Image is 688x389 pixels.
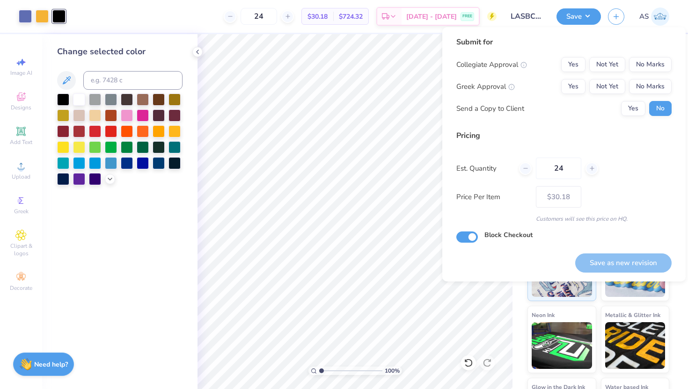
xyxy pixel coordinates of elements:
[456,130,672,141] div: Pricing
[589,57,625,72] button: Not Yet
[57,45,183,58] div: Change selected color
[456,163,512,174] label: Est. Quantity
[629,57,672,72] button: No Marks
[10,138,32,146] span: Add Text
[629,79,672,94] button: No Marks
[532,310,555,320] span: Neon Ink
[532,322,592,369] img: Neon Ink
[10,69,32,77] span: Image AI
[456,215,672,223] div: Customers will see this price on HQ.
[456,81,515,92] div: Greek Approval
[649,101,672,116] button: No
[556,8,601,25] button: Save
[339,12,363,22] span: $724.32
[462,13,472,20] span: FREE
[12,173,30,180] span: Upload
[536,158,581,179] input: – –
[10,284,32,292] span: Decorate
[456,36,672,48] div: Submit for
[241,8,277,25] input: – –
[621,101,645,116] button: Yes
[11,104,31,111] span: Designs
[561,79,586,94] button: Yes
[561,57,586,72] button: Yes
[406,12,457,22] span: [DATE] - [DATE]
[456,192,529,202] label: Price Per Item
[484,230,533,240] label: Block Checkout
[651,7,669,26] img: Ashutosh Sharma
[639,7,669,26] a: AS
[456,103,524,114] div: Send a Copy to Client
[639,11,649,22] span: AS
[504,7,549,26] input: Untitled Design
[385,367,400,375] span: 100 %
[34,360,68,369] strong: Need help?
[605,322,666,369] img: Metallic & Glitter Ink
[456,59,527,70] div: Collegiate Approval
[589,79,625,94] button: Not Yet
[307,12,328,22] span: $30.18
[605,310,660,320] span: Metallic & Glitter Ink
[5,242,37,257] span: Clipart & logos
[14,208,29,215] span: Greek
[83,71,183,90] input: e.g. 7428 c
